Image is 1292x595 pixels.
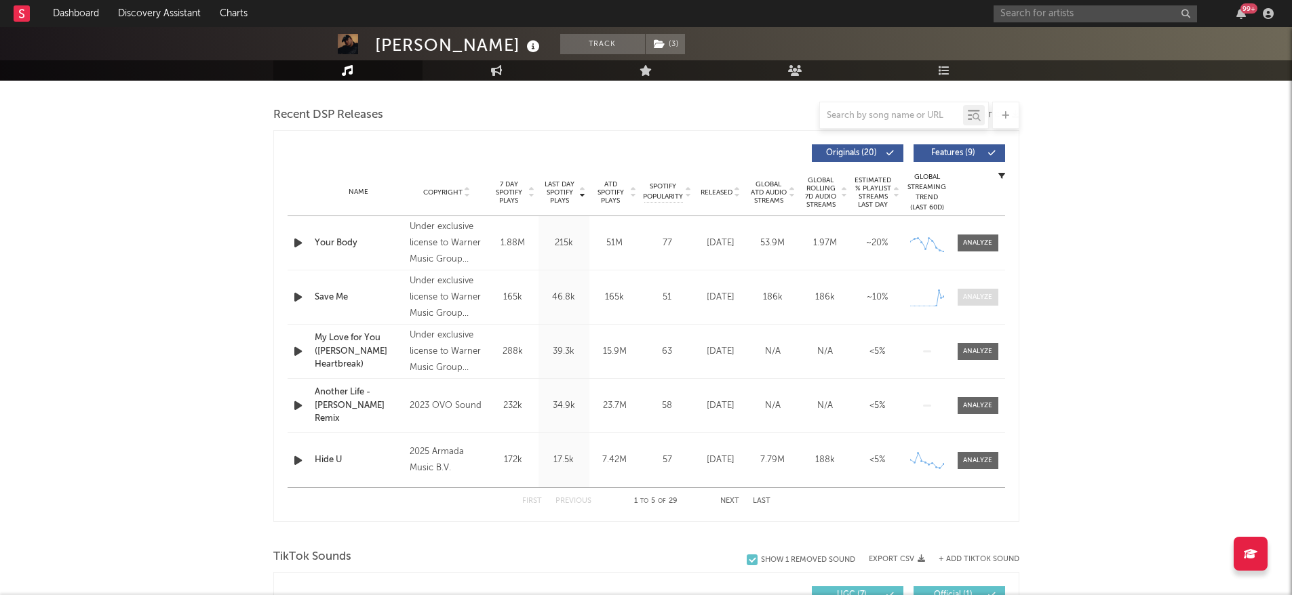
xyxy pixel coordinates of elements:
span: of [658,498,666,504]
button: Export CSV [869,555,925,563]
div: 57 [644,453,691,467]
span: ( 3 ) [645,34,686,54]
div: 99 + [1240,3,1257,14]
div: 7.79M [750,453,796,467]
span: Global Rolling 7D Audio Streams [802,176,840,209]
div: 2025 Armada Music B.V. [410,444,484,476]
span: Copyright [423,188,463,197]
div: 165k [593,291,637,304]
div: [DATE] [698,345,743,358]
div: N/A [802,399,848,413]
button: Track [560,34,645,54]
span: Spotify Popularity [643,182,683,202]
div: <5% [855,399,900,413]
span: 7 Day Spotify Plays [491,180,527,205]
div: 39.3k [542,345,586,358]
div: ~ 20 % [855,237,900,250]
div: 51 [644,291,691,304]
div: N/A [750,399,796,413]
a: My Love for You ([PERSON_NAME] Heartbreak) [315,331,404,371]
div: 288k [491,345,535,358]
div: [DATE] [698,291,743,304]
span: Released [701,188,732,197]
div: Under exclusive license to Warner Music Group Germany Holding GmbH, © 2025 [PERSON_NAME] [410,273,484,322]
a: Another Life - [PERSON_NAME] Remix [315,386,404,426]
button: Originals(20) [812,144,903,162]
span: to [640,498,648,504]
div: N/A [802,345,848,358]
a: Hide U [315,453,404,467]
div: 2023 OVO Sound [410,398,484,414]
div: N/A [750,345,796,358]
div: 1.88M [491,237,535,250]
div: <5% [855,453,900,467]
div: 58 [644,399,691,413]
div: [DATE] [698,453,743,467]
div: 232k [491,399,535,413]
button: 99+ [1236,8,1246,19]
div: 215k [542,237,586,250]
div: ~ 10 % [855,291,900,304]
div: 53.9M [750,237,796,250]
a: Save Me [315,291,404,304]
span: ATD Spotify Plays [593,180,629,205]
div: 172k [491,453,535,467]
div: 34.9k [542,399,586,413]
button: + Add TikTok Sound [939,556,1019,563]
span: Last Day Spotify Plays [542,180,578,205]
div: Global Streaming Trend (Last 60D) [907,172,947,213]
div: 165k [491,291,535,304]
button: First [522,497,542,505]
div: 23.7M [593,399,637,413]
div: 1 5 29 [619,493,693,510]
div: [DATE] [698,399,743,413]
button: (3) [646,34,685,54]
div: Show 1 Removed Sound [761,556,855,565]
div: 7.42M [593,453,637,467]
button: Last [753,497,770,505]
div: 188k [802,453,848,467]
div: Name [315,187,404,197]
div: <5% [855,345,900,358]
div: 77 [644,237,691,250]
span: Originals ( 20 ) [821,149,883,157]
span: Global ATD Audio Streams [750,180,787,205]
input: Search for artists [994,5,1197,22]
span: TikTok Sounds [273,549,351,565]
div: [DATE] [698,237,743,250]
button: + Add TikTok Sound [925,556,1019,563]
div: 17.5k [542,453,586,467]
input: Search by song name or URL [820,110,963,121]
div: 15.9M [593,345,637,358]
div: 46.8k [542,291,586,304]
button: Features(9) [914,144,1005,162]
span: Features ( 9 ) [922,149,985,157]
a: Your Body [315,237,404,250]
div: 51M [593,237,637,250]
div: Under exclusive license to Warner Music Group Germany Holding GmbH, © 2023 [PERSON_NAME] [410,327,484,376]
div: Under exclusive license to Warner Music Group Germany Holding GmbH, © 2025 [PERSON_NAME] [410,219,484,268]
div: [PERSON_NAME] [375,34,543,56]
div: 186k [802,291,848,304]
button: Previous [555,497,591,505]
div: 1.97M [802,237,848,250]
button: Next [720,497,739,505]
div: 186k [750,291,796,304]
span: Estimated % Playlist Streams Last Day [855,176,892,209]
div: 63 [644,345,691,358]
